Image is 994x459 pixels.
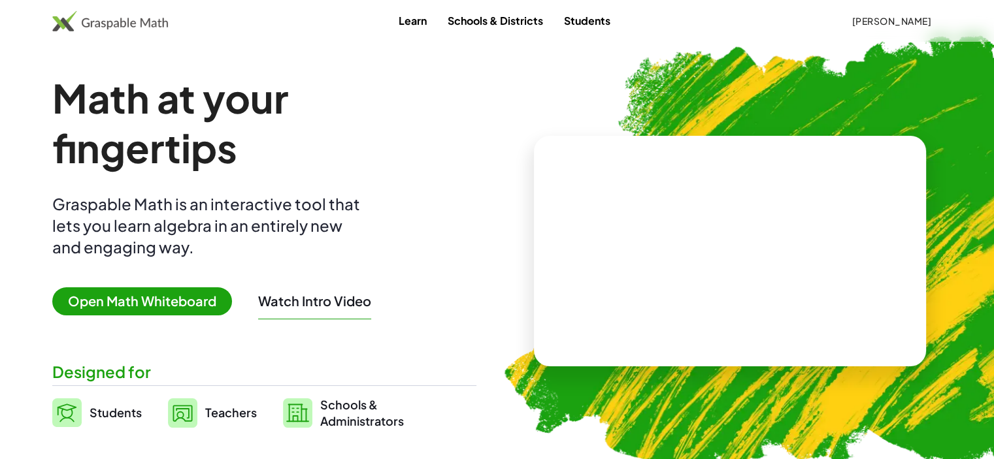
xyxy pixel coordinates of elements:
a: Students [52,396,142,429]
div: Designed for [52,361,476,383]
img: svg%3e [52,398,82,427]
span: [PERSON_NAME] [852,15,931,27]
span: Teachers [205,405,257,420]
span: Students [90,405,142,420]
div: Graspable Math is an interactive tool that lets you learn algebra in an entirely new and engaging... [52,193,366,258]
button: Watch Intro Video [258,293,371,309]
a: Students [554,8,621,33]
span: Schools & Administrators [320,396,404,429]
img: svg%3e [283,398,312,428]
a: Open Math Whiteboard [52,295,242,309]
img: svg%3e [168,398,197,428]
h1: Math at your fingertips [52,73,468,172]
a: Learn [388,8,437,33]
video: What is this? This is dynamic math notation. Dynamic math notation plays a central role in how Gr... [632,202,828,300]
a: Schools &Administrators [283,396,404,429]
button: [PERSON_NAME] [841,9,942,33]
a: Teachers [168,396,257,429]
span: Open Math Whiteboard [52,287,232,315]
a: Schools & Districts [437,8,554,33]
